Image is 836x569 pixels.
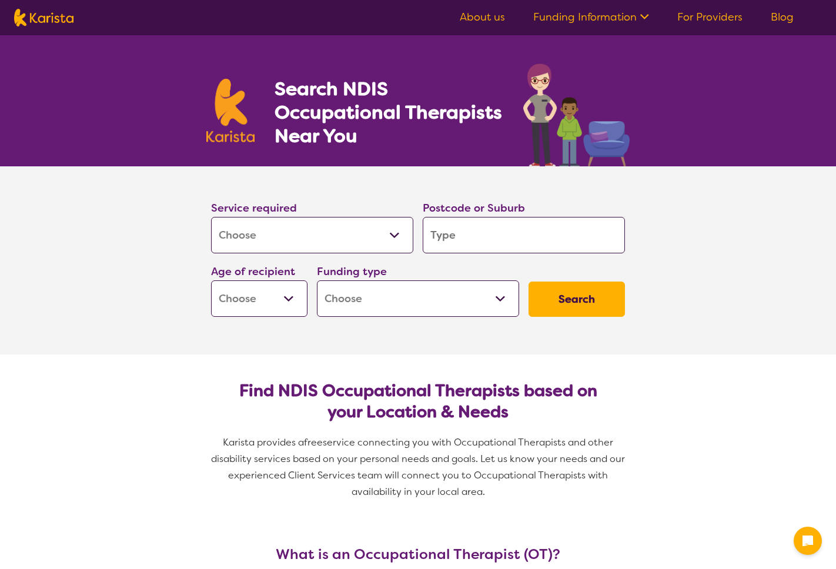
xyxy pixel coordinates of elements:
[14,9,73,26] img: Karista logo
[529,282,625,317] button: Search
[533,10,649,24] a: Funding Information
[317,265,387,279] label: Funding type
[206,79,255,142] img: Karista logo
[304,436,323,448] span: free
[523,63,630,166] img: occupational-therapy
[211,436,627,498] span: service connecting you with Occupational Therapists and other disability services based on your p...
[211,265,295,279] label: Age of recipient
[423,201,525,215] label: Postcode or Suburb
[423,217,625,253] input: Type
[211,201,297,215] label: Service required
[223,436,304,448] span: Karista provides a
[220,380,616,423] h2: Find NDIS Occupational Therapists based on your Location & Needs
[206,546,630,563] h3: What is an Occupational Therapist (OT)?
[677,10,743,24] a: For Providers
[771,10,794,24] a: Blog
[460,10,505,24] a: About us
[275,77,503,148] h1: Search NDIS Occupational Therapists Near You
